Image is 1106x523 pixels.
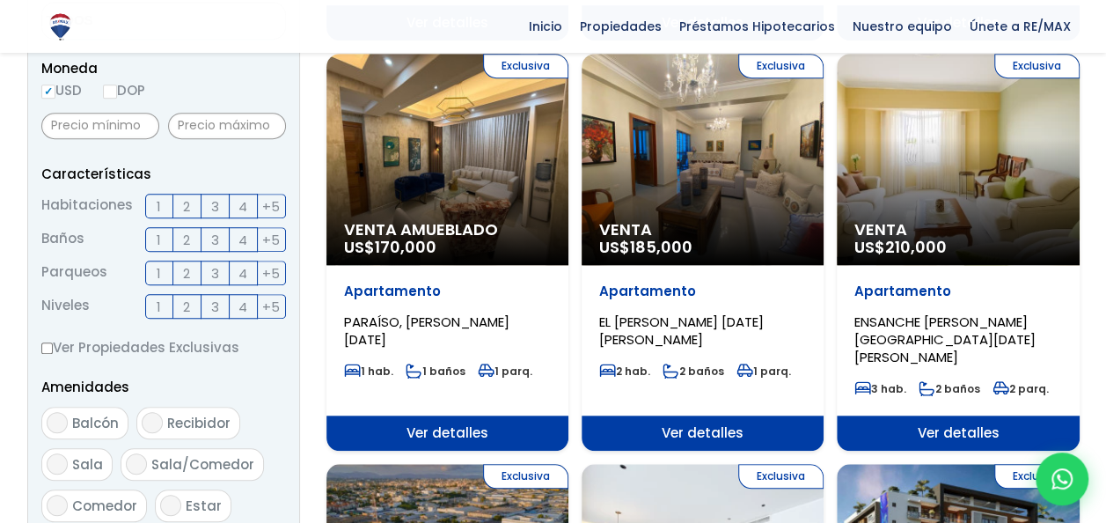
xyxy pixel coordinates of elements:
a: Exclusiva Venta Amueblado US$170,000 Apartamento PARAÍSO, [PERSON_NAME][DATE] 1 hab. 1 baños 1 pa... [326,54,568,451]
input: Ver Propiedades Exclusivas [41,343,53,354]
a: Exclusiva Venta US$185,000 Apartamento EL [PERSON_NAME] [DATE][PERSON_NAME] 2 hab. 2 baños 1 parq... [582,54,824,451]
span: EL [PERSON_NAME] [DATE][PERSON_NAME] [599,313,764,349]
span: Únete a RE/MAX [961,13,1080,40]
span: Nuestro equipo [844,13,961,40]
span: Exclusiva [738,464,824,489]
label: DOP [103,79,145,101]
span: Comedor [72,497,137,515]
span: 3 [211,262,219,284]
span: 4 [238,296,247,318]
span: +5 [262,262,280,284]
span: 3 hab. [854,381,906,396]
p: Apartamento [854,283,1061,300]
span: Sala [72,455,103,474]
span: Moneda [41,57,286,79]
p: Características [41,163,286,185]
span: 2 [183,229,190,251]
span: 2 [183,296,190,318]
span: 1 [157,296,161,318]
label: USD [41,79,82,101]
span: 1 hab. [344,364,393,379]
span: Estar [186,497,222,515]
span: 1 [157,229,161,251]
span: Ver detalles [837,416,1079,451]
input: Sala/Comedor [126,453,147,475]
span: 1 [157,262,161,284]
span: Exclusiva [994,54,1080,78]
span: 3 [211,296,219,318]
span: PARAÍSO, [PERSON_NAME][DATE] [344,313,509,349]
span: Ver detalles [582,416,824,451]
span: Habitaciones [41,194,133,218]
span: ENSANCHE [PERSON_NAME][GEOGRAPHIC_DATA][DATE][PERSON_NAME] [854,313,1036,366]
span: 4 [238,262,247,284]
span: Ver detalles [326,416,568,451]
span: Balcón [72,414,119,432]
p: Amenidades [41,376,286,398]
span: 2 parq. [992,381,1049,396]
span: 2 baños [663,364,724,379]
span: Baños [41,227,84,252]
span: Parqueos [41,261,107,285]
input: Sala [47,453,68,475]
span: 2 hab. [599,364,650,379]
span: Recibidor [167,414,231,432]
span: 170,000 [375,236,436,258]
input: Balcón [47,412,68,433]
p: Apartamento [599,283,806,300]
span: Venta [854,221,1061,239]
span: 4 [238,229,247,251]
span: +5 [262,195,280,217]
span: 3 [211,195,219,217]
span: Exclusiva [994,464,1080,489]
input: Precio mínimo [41,113,159,139]
span: Exclusiva [483,54,568,78]
span: US$ [344,236,436,258]
span: 185,000 [630,236,692,258]
span: Exclusiva [483,464,568,489]
span: Niveles [41,294,90,319]
span: 1 parq. [736,364,791,379]
a: Exclusiva Venta US$210,000 Apartamento ENSANCHE [PERSON_NAME][GEOGRAPHIC_DATA][DATE][PERSON_NAME]... [837,54,1079,451]
span: Venta [599,221,806,239]
input: Precio máximo [168,113,286,139]
img: Logo de REMAX [45,11,76,42]
span: 1 [157,195,161,217]
label: Ver Propiedades Exclusivas [41,336,286,358]
span: Sala/Comedor [151,455,254,474]
input: USD [41,85,55,99]
span: +5 [262,229,280,251]
span: 2 baños [919,381,980,396]
span: 3 [211,229,219,251]
input: Estar [160,495,181,516]
span: US$ [854,236,947,258]
span: 1 baños [406,364,465,379]
span: 1 parq. [478,364,532,379]
span: US$ [599,236,692,258]
span: 2 [183,195,190,217]
p: Apartamento [344,283,551,300]
input: Recibidor [142,412,163,433]
span: +5 [262,296,280,318]
span: Inicio [520,13,571,40]
input: Comedor [47,495,68,516]
span: Exclusiva [738,54,824,78]
span: Propiedades [571,13,670,40]
input: DOP [103,85,117,99]
span: 4 [238,195,247,217]
span: 2 [183,262,190,284]
span: Préstamos Hipotecarios [670,13,844,40]
span: Venta Amueblado [344,221,551,239]
span: 210,000 [885,236,947,258]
